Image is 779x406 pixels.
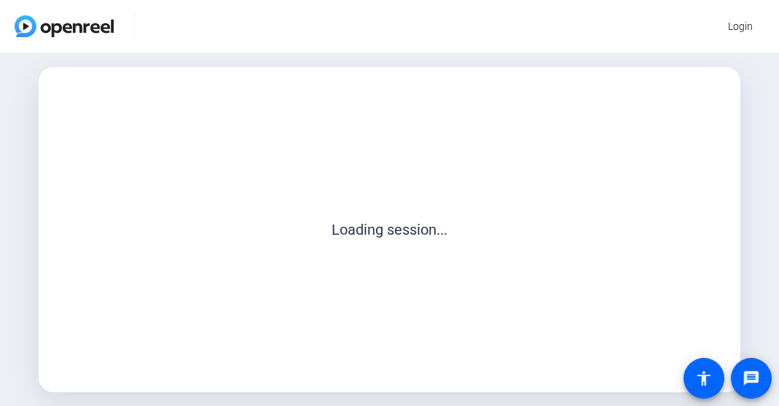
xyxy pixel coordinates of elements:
button: Login [716,13,764,39]
mat-icon: accessibility [695,370,713,387]
span: Login [728,19,753,34]
img: OpenReel logo [15,15,114,37]
mat-icon: message [743,370,760,387]
p: Loading session... [71,219,708,241]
